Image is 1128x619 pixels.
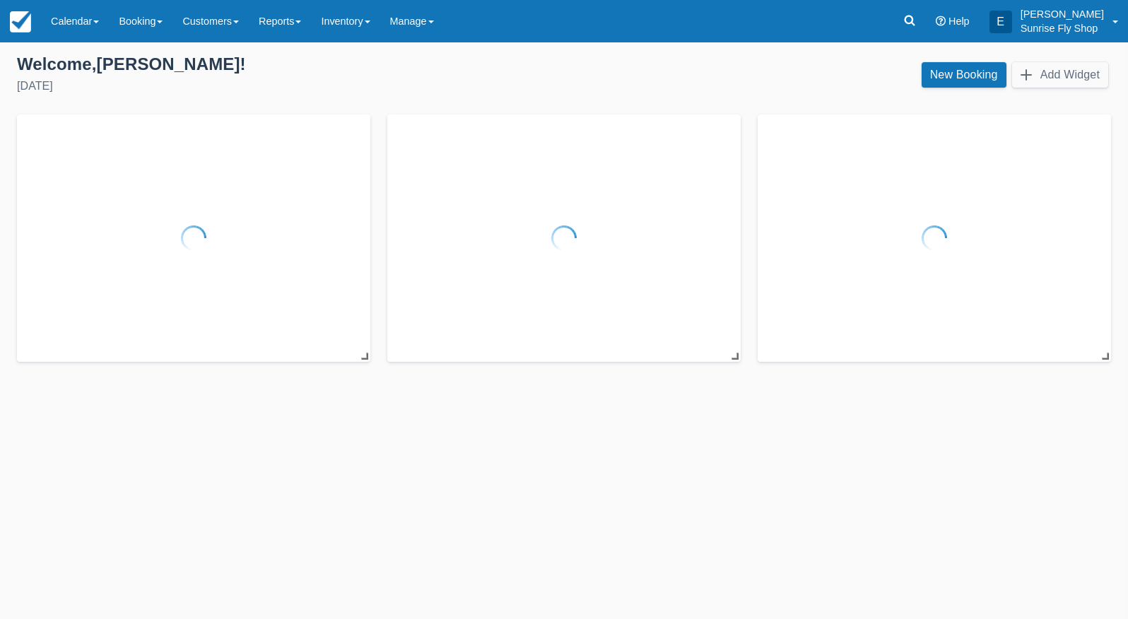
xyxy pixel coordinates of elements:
[17,54,553,75] div: Welcome , [PERSON_NAME] !
[989,11,1012,33] div: E
[1021,21,1104,35] p: Sunrise Fly Shop
[10,11,31,33] img: checkfront-main-nav-mini-logo.png
[17,78,553,95] div: [DATE]
[922,62,1006,88] a: New Booking
[1012,62,1108,88] button: Add Widget
[948,16,970,27] span: Help
[936,16,946,26] i: Help
[1021,7,1104,21] p: [PERSON_NAME]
